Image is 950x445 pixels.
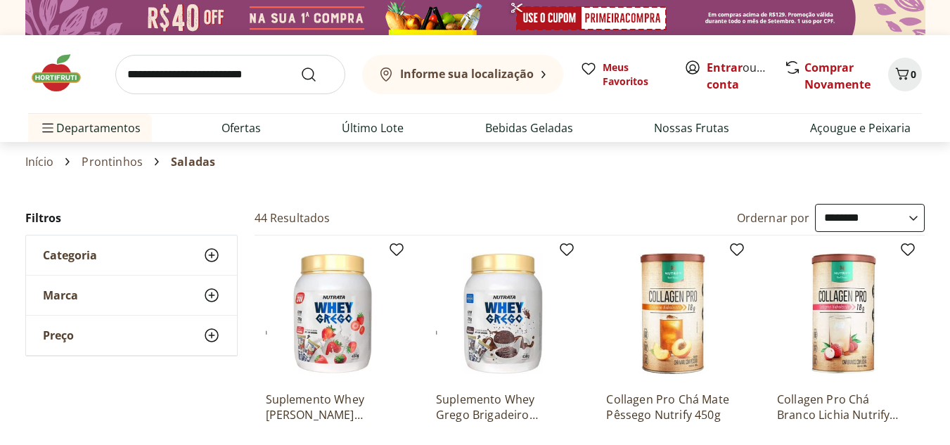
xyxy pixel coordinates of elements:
[707,60,743,75] a: Entrar
[43,288,78,302] span: Marca
[707,60,784,92] a: Criar conta
[25,204,238,232] h2: Filtros
[82,155,143,168] a: Prontinhos
[26,316,237,355] button: Preço
[485,120,573,136] a: Bebidas Geladas
[707,59,769,93] span: ou
[436,392,570,423] a: Suplemento Whey Grego Brigadeiro Nutrata 450g
[43,248,97,262] span: Categoria
[255,210,330,226] h2: 44 Resultados
[888,58,922,91] button: Carrinho
[266,247,399,380] img: Suplemento Whey Grego Morango Nutrata 450g
[39,111,141,145] span: Departamentos
[810,120,911,136] a: Açougue e Peixaria
[39,111,56,145] button: Menu
[400,66,534,82] b: Informe sua localização
[25,155,54,168] a: Início
[606,247,740,380] img: Collagen Pro Chá Mate Pêssego Nutrify 450g
[342,120,404,136] a: Último Lote
[911,67,916,81] span: 0
[115,55,345,94] input: search
[362,55,563,94] button: Informe sua localização
[737,210,810,226] label: Ordernar por
[603,60,667,89] span: Meus Favoritos
[580,60,667,89] a: Meus Favoritos
[804,60,871,92] a: Comprar Novamente
[26,236,237,275] button: Categoria
[28,52,98,94] img: Hortifruti
[436,247,570,380] img: Suplemento Whey Grego Brigadeiro Nutrata 450g
[654,120,729,136] a: Nossas Frutas
[777,392,911,423] a: Collagen Pro Chá Branco Lichia Nutrify 450g
[222,120,261,136] a: Ofertas
[266,392,399,423] a: Suplemento Whey [PERSON_NAME] Nutrata 450g
[777,247,911,380] img: Collagen Pro Chá Branco Lichia Nutrify 450g
[300,66,334,83] button: Submit Search
[606,392,740,423] a: Collagen Pro Chá Mate Pêssego Nutrify 450g
[171,155,215,168] span: Saladas
[43,328,74,342] span: Preço
[26,276,237,315] button: Marca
